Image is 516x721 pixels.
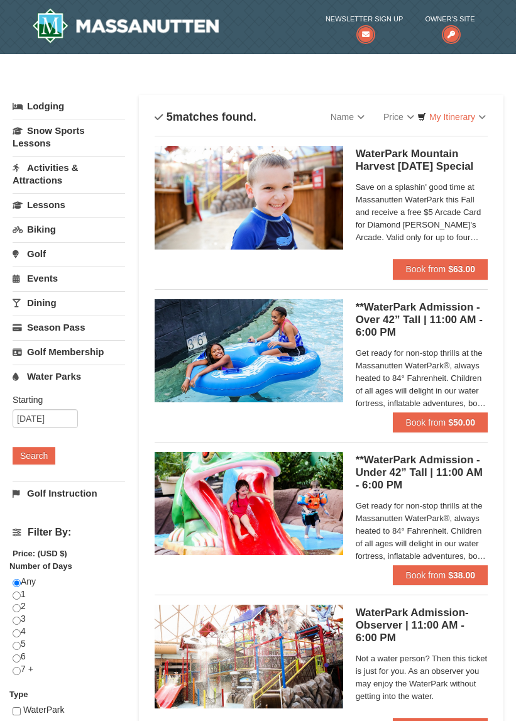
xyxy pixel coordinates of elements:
h5: WaterPark Mountain Harvest [DATE] Special [356,148,488,173]
span: Get ready for non-stop thrills at the Massanutten WaterPark®, always heated to 84° Fahrenheit. Ch... [356,500,488,563]
a: My Itinerary [409,107,494,126]
span: Save on a splashin' good time at Massanutten WaterPark this Fall and receive a free $5 Arcade Car... [356,181,488,244]
strong: $50.00 [448,417,475,427]
button: Book from $50.00 [393,412,488,432]
div: Any 1 2 3 4 5 6 7 + [13,576,125,688]
a: Biking [13,217,125,241]
img: 6619917-726-5d57f225.jpg [155,299,343,402]
a: Golf Instruction [13,482,125,505]
h5: WaterPark Admission- Observer | 11:00 AM - 6:00 PM [356,607,488,644]
a: Water Parks [13,365,125,388]
img: Massanutten Resort Logo [32,8,219,43]
a: Golf Membership [13,340,125,363]
h4: Filter By: [13,527,125,538]
a: Newsletter Sign Up [326,13,403,38]
a: Events [13,267,125,290]
img: 6619917-1412-d332ca3f.jpg [155,146,343,249]
span: Owner's Site [425,13,475,25]
span: WaterPark [23,705,65,715]
span: Book from [405,417,446,427]
a: Massanutten Resort [32,8,219,43]
button: Search [13,447,55,465]
h5: **WaterPark Admission - Under 42” Tall | 11:00 AM - 6:00 PM [356,454,488,492]
button: Book from $63.00 [393,259,488,279]
a: Dining [13,291,125,314]
span: Book from [405,264,446,274]
a: Price [374,104,424,129]
span: Get ready for non-stop thrills at the Massanutten WaterPark®, always heated to 84° Fahrenheit. Ch... [356,347,488,410]
strong: Number of Days [9,561,72,571]
span: Newsletter Sign Up [326,13,403,25]
h5: **WaterPark Admission - Over 42” Tall | 11:00 AM - 6:00 PM [356,301,488,339]
a: Lodging [13,95,125,118]
strong: $63.00 [448,264,475,274]
a: Name [321,104,374,129]
strong: Price: (USD $) [13,549,67,558]
a: Activities & Attractions [13,156,125,192]
button: Book from $38.00 [393,565,488,585]
a: Lessons [13,193,125,216]
span: Book from [405,570,446,580]
a: Owner's Site [425,13,475,38]
a: Season Pass [13,316,125,339]
label: Starting [13,394,116,406]
img: 6619917-744-d8335919.jpg [155,605,343,708]
span: Not a water person? Then this ticket is just for you. As an observer you may enjoy the WaterPark ... [356,652,488,703]
img: 6619917-738-d4d758dd.jpg [155,452,343,555]
a: Golf [13,242,125,265]
a: Snow Sports Lessons [13,119,125,155]
strong: $38.00 [448,570,475,580]
strong: Type [9,690,28,699]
